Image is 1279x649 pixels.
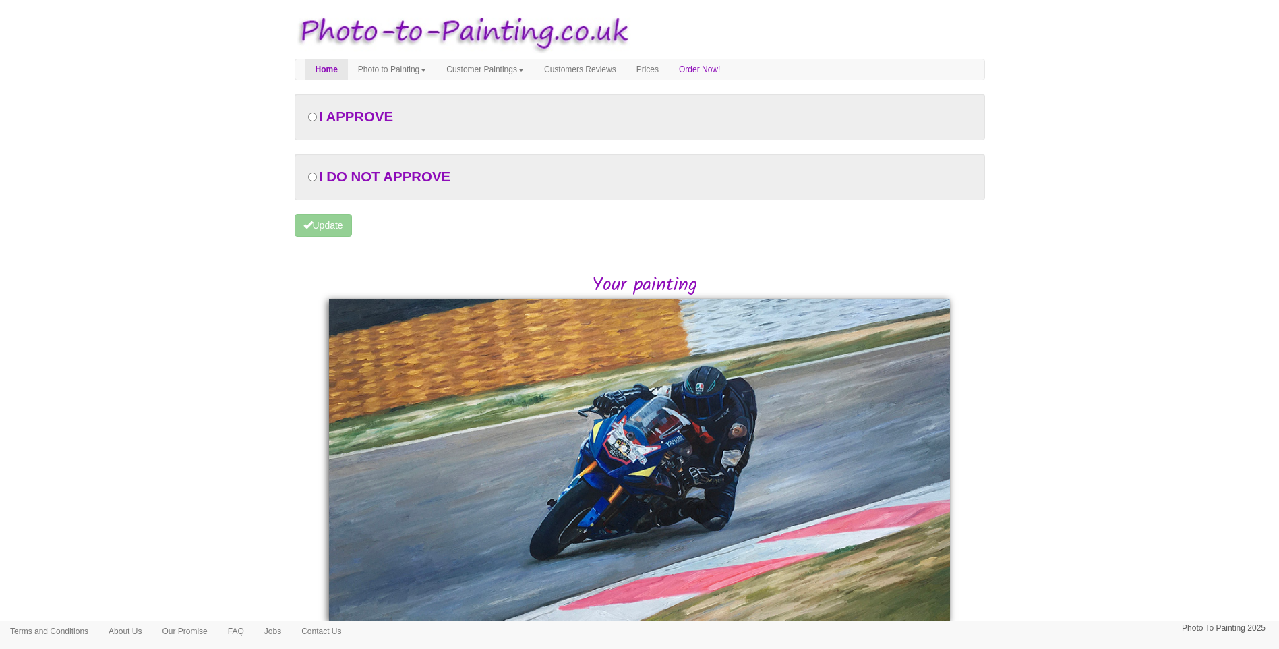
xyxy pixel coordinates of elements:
a: Our Promise [152,621,217,642]
a: Contact Us [291,621,351,642]
p: Photo To Painting 2025 [1182,621,1266,636]
img: Finished Painting for annabelle [329,299,951,621]
a: Home [305,59,348,80]
a: Photo to Painting [348,59,436,80]
a: Jobs [254,621,291,642]
h2: Your painting [305,275,985,296]
a: Customer Paintings [436,59,534,80]
span: I DO NOT APPROVE [319,169,450,184]
span: I APPROVE [319,109,393,124]
img: Photo to Painting [288,7,633,59]
a: Order Now! [669,59,730,80]
a: Prices [626,59,669,80]
a: FAQ [218,621,254,642]
a: About Us [98,621,152,642]
a: Customers Reviews [534,59,626,80]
